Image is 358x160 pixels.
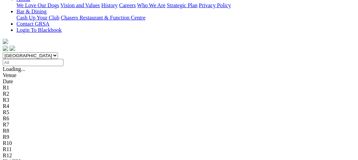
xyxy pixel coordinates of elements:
[3,85,355,91] div: R1
[16,2,355,9] div: About
[16,15,59,21] a: Cash Up Your Club
[3,146,355,152] div: R11
[3,103,355,109] div: R4
[3,140,355,146] div: R10
[16,21,49,27] a: Contact GRSA
[3,134,355,140] div: R9
[3,128,355,134] div: R8
[3,66,25,72] span: Loading...
[3,46,8,51] img: facebook.svg
[3,39,8,44] img: logo-grsa-white.png
[3,91,355,97] div: R2
[3,78,355,85] div: Date
[10,46,15,51] img: twitter.svg
[3,97,355,103] div: R3
[3,152,355,159] div: R12
[167,2,198,8] a: Strategic Plan
[119,2,136,8] a: Careers
[137,2,166,8] a: Who We Are
[61,15,145,21] a: Chasers Restaurant & Function Centre
[3,115,355,122] div: R6
[16,9,47,14] a: Bar & Dining
[16,27,62,33] a: Login To Blackbook
[16,15,355,21] div: Bar & Dining
[16,2,59,8] a: We Love Our Dogs
[3,59,63,66] input: Select date
[60,2,100,8] a: Vision and Values
[3,122,355,128] div: R7
[3,109,355,115] div: R5
[101,2,118,8] a: History
[3,72,355,78] div: Venue
[199,2,231,8] a: Privacy Policy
